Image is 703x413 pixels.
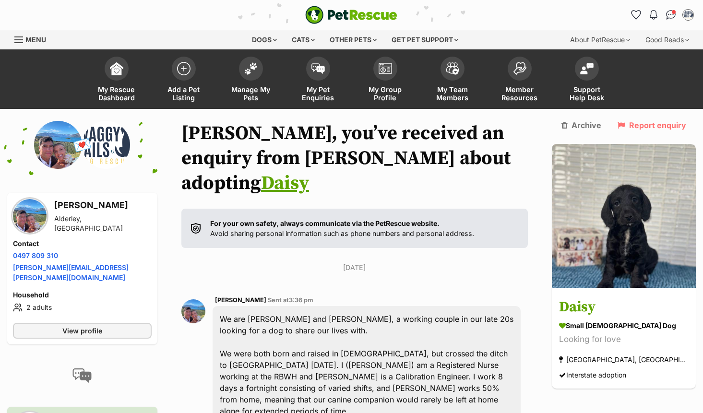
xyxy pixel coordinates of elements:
[245,30,284,49] div: Dogs
[217,52,285,109] a: Manage My Pets
[559,354,689,366] div: [GEOGRAPHIC_DATA], [GEOGRAPHIC_DATA]
[181,121,528,196] h1: [PERSON_NAME], you’ve received an enquiry from [PERSON_NAME] about adopting
[285,30,322,49] div: Cats
[559,321,689,331] div: small [DEMOGRAPHIC_DATA] Dog
[446,62,459,75] img: team-members-icon-5396bd8760b3fe7c0b43da4ab00e1e3bb1a5d9ba89233759b79545d2d3fc5d0d.svg
[352,52,419,109] a: My Group Profile
[71,135,93,155] span: 💌
[229,85,273,102] span: Manage My Pets
[181,299,205,323] img: Annika Rochford profile pic
[639,30,696,49] div: Good Reads
[54,214,152,233] div: Alderley, [GEOGRAPHIC_DATA]
[13,290,152,300] h4: Household
[663,7,679,23] a: Conversations
[13,239,152,248] h4: Contact
[82,121,130,169] img: Waggy Tails Dog Rescue profile pic
[13,302,152,313] li: 2 adults
[646,7,661,23] button: Notifications
[285,52,352,109] a: My Pet Enquiries
[83,52,150,109] a: My Rescue Dashboard
[666,10,676,20] img: chat-41dd97257d64d25036548639549fe6c8038ab92f7586957e7f3b1b290dea8141.svg
[297,85,340,102] span: My Pet Enquiries
[419,52,486,109] a: My Team Members
[177,62,191,75] img: add-pet-listing-icon-0afa8454b4691262ce3f59096e99ab1cd57d4a30225e0717b998d2c9b9846f56.svg
[513,62,526,75] img: member-resources-icon-8e73f808a243e03378d46382f2149f9095a855e16c252ad45f914b54edf8863c.svg
[13,263,129,282] a: [PERSON_NAME][EMAIL_ADDRESS][PERSON_NAME][DOMAIN_NAME]
[210,219,440,227] strong: For your own safety, always communicate via the PetRescue website.
[629,7,644,23] a: Favourites
[561,121,601,130] a: Archive
[563,30,637,49] div: About PetRescue
[559,297,689,319] h3: Daisy
[580,63,594,74] img: help-desk-icon-fdf02630f3aa405de69fd3d07c3f3aa587a6932b1a1747fa1d2bba05be0121f9.svg
[13,323,152,339] a: View profile
[680,7,696,23] button: My account
[72,368,92,383] img: conversation-icon-4a6f8262b818ee0b60e3300018af0b2d0b884aa5de6e9bcb8d3d4eeb1a70a7c4.svg
[565,85,608,102] span: Support Help Desk
[498,85,541,102] span: Member Resources
[552,144,696,288] img: Daisy
[305,6,397,24] a: PetRescue
[210,218,474,239] p: Avoid sharing personal information such as phone numbers and personal address.
[431,85,474,102] span: My Team Members
[244,62,258,75] img: manage-my-pets-icon-02211641906a0b7f246fdf0571729dbe1e7629f14944591b6c1af311fb30b64b.svg
[364,85,407,102] span: My Group Profile
[181,262,528,272] p: [DATE]
[379,63,392,74] img: group-profile-icon-3fa3cf56718a62981997c0bc7e787c4b2cf8bcc04b72c1350f741eb67cf2f40e.svg
[14,30,53,47] a: Menu
[261,171,309,195] a: Daisy
[150,52,217,109] a: Add a Pet Listing
[268,296,313,304] span: Sent at
[559,333,689,346] div: Looking for love
[215,296,266,304] span: [PERSON_NAME]
[385,30,465,49] div: Get pet support
[162,85,205,102] span: Add a Pet Listing
[54,199,152,212] h3: [PERSON_NAME]
[13,199,47,233] img: Annika Rochford profile pic
[25,35,46,44] span: Menu
[559,369,626,382] div: Interstate adoption
[95,85,138,102] span: My Rescue Dashboard
[13,251,58,260] a: 0497 809 310
[323,30,383,49] div: Other pets
[650,10,657,20] img: notifications-46538b983faf8c2785f20acdc204bb7945ddae34d4c08c2a6579f10ce5e182be.svg
[683,10,693,20] img: Ruth Christodoulou profile pic
[110,62,123,75] img: dashboard-icon-eb2f2d2d3e046f16d808141f083e7271f6b2e854fb5c12c21221c1fb7104beca.svg
[486,52,553,109] a: Member Resources
[34,121,82,169] img: Annika Rochford profile pic
[553,52,620,109] a: Support Help Desk
[289,296,313,304] span: 3:36 pm
[311,63,325,74] img: pet-enquiries-icon-7e3ad2cf08bfb03b45e93fb7055b45f3efa6380592205ae92323e6603595dc1f.svg
[618,121,686,130] a: Report enquiry
[552,290,696,389] a: Daisy small [DEMOGRAPHIC_DATA] Dog Looking for love [GEOGRAPHIC_DATA], [GEOGRAPHIC_DATA] Intersta...
[305,6,397,24] img: logo-e224e6f780fb5917bec1dbf3a21bbac754714ae5b6737aabdf751b685950b380.svg
[629,7,696,23] ul: Account quick links
[62,326,102,336] span: View profile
